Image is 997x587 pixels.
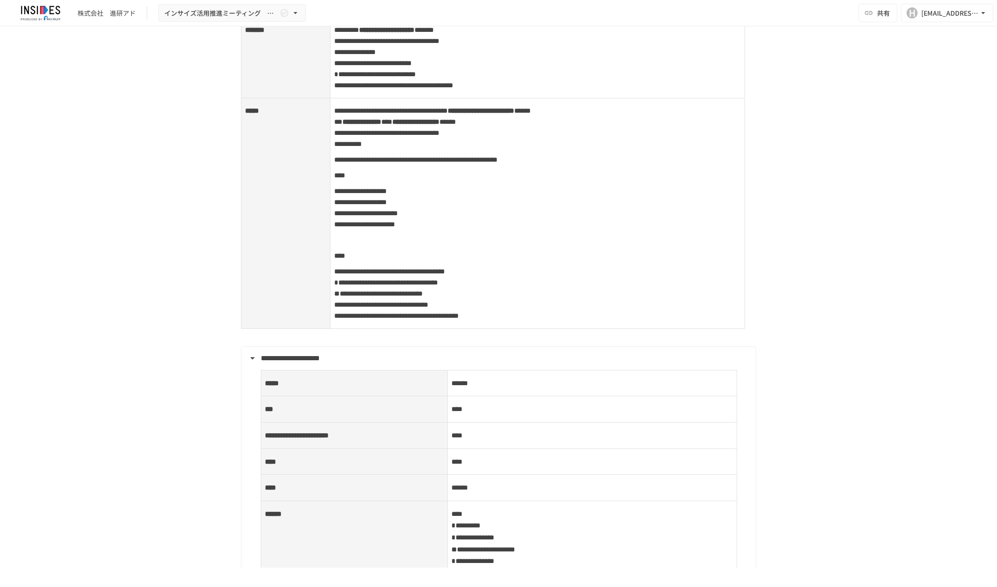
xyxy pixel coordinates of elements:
[11,6,70,20] img: JmGSPSkPjKwBq77AtHmwC7bJguQHJlCRQfAXtnx4WuV
[158,4,306,22] button: インサイズ活用推進ミーティング ～2回目～
[877,8,890,18] span: 共有
[901,4,993,22] button: H[EMAIL_ADDRESS][DOMAIN_NAME]
[921,7,979,19] div: [EMAIL_ADDRESS][DOMAIN_NAME]
[78,8,136,18] div: 株式会社 進研アド
[164,7,278,19] span: インサイズ活用推進ミーティング ～2回目～
[907,7,918,18] div: H
[859,4,897,22] button: 共有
